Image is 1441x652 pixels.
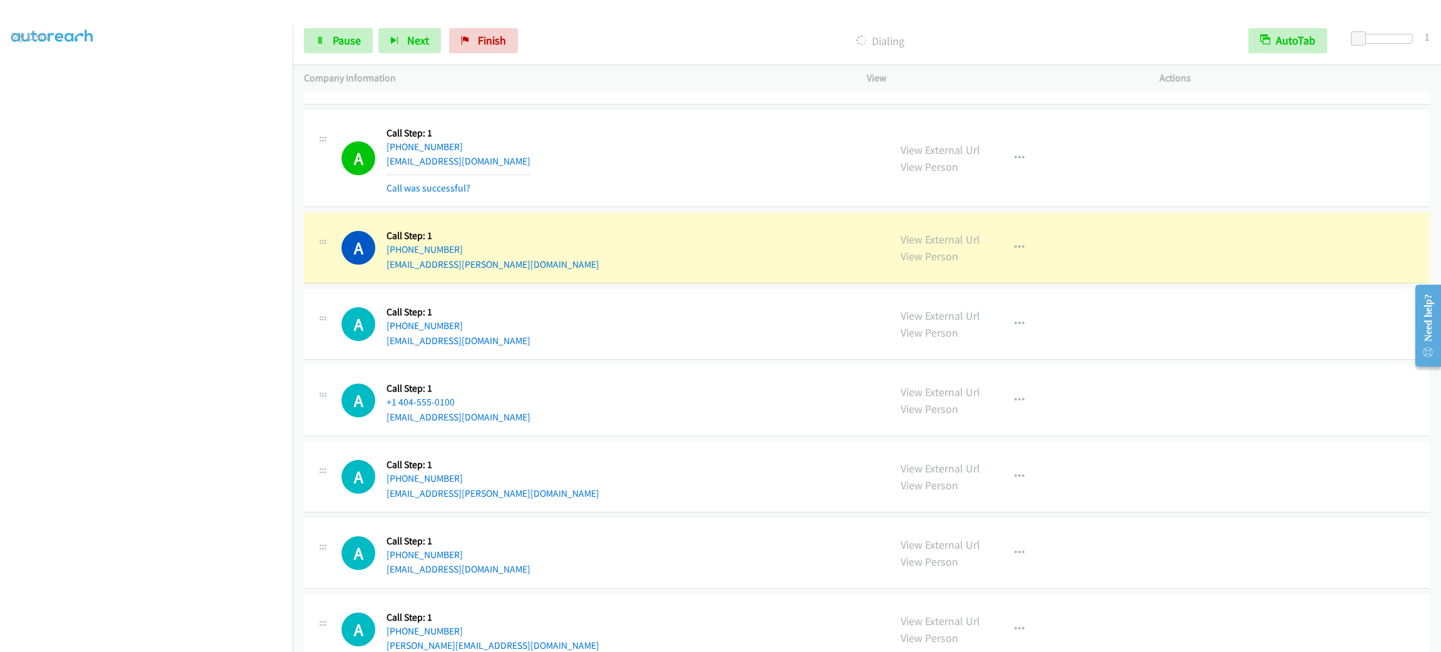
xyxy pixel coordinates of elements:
h1: A [341,613,375,646]
a: View External Url [901,308,980,323]
a: [PHONE_NUMBER] [387,472,463,484]
a: View Person [901,631,958,645]
p: View [867,71,1137,86]
a: Finish [449,28,518,53]
a: View Person [901,325,958,340]
a: [EMAIL_ADDRESS][PERSON_NAME][DOMAIN_NAME] [387,487,599,499]
div: 1 [1424,28,1430,45]
a: View External Url [901,537,980,552]
a: View Person [901,249,958,263]
h5: Call Step: 1 [387,382,530,395]
h1: A [341,460,375,494]
a: [PHONE_NUMBER] [387,625,463,637]
h1: A [341,231,375,265]
button: AutoTab [1248,28,1327,53]
a: View External Url [901,385,980,399]
iframe: Resource Center [1405,276,1441,375]
a: Pause [304,28,373,53]
div: The call is yet to be attempted [341,307,375,341]
a: [PHONE_NUMBER] [387,320,463,332]
h5: Call Step: 1 [387,459,599,471]
a: [EMAIL_ADDRESS][DOMAIN_NAME] [387,335,530,347]
a: [EMAIL_ADDRESS][DOMAIN_NAME] [387,411,530,423]
p: Company Information [304,71,844,86]
span: Pause [333,33,361,48]
a: View Person [901,160,958,174]
span: Finish [478,33,506,48]
a: [EMAIL_ADDRESS][DOMAIN_NAME] [387,563,530,575]
h1: A [341,536,375,570]
div: The call is yet to be attempted [341,613,375,646]
h5: Call Step: 1 [387,611,599,624]
h1: A [341,141,375,175]
iframe: To enrich screen reader interactions, please activate Accessibility in Grammarly extension settings [11,56,293,650]
a: View External Url [901,614,980,628]
h5: Call Step: 1 [387,230,599,242]
a: Call was successful? [387,182,470,194]
a: [PHONE_NUMBER] [387,549,463,561]
p: Actions [1160,71,1430,86]
a: [PERSON_NAME][EMAIL_ADDRESS][DOMAIN_NAME] [387,639,599,651]
h5: Call Step: 1 [387,306,530,318]
div: The call is yet to be attempted [341,536,375,570]
a: View External Url [901,232,980,247]
h5: Call Step: 1 [387,127,530,140]
a: [PHONE_NUMBER] [387,141,463,153]
h5: Call Step: 1 [387,535,530,548]
a: [EMAIL_ADDRESS][PERSON_NAME][DOMAIN_NAME] [387,258,599,270]
div: The call is yet to be attempted [341,460,375,494]
a: View External Url [901,143,980,157]
h1: A [341,307,375,341]
a: View Person [901,402,958,416]
a: My Lists [11,29,49,43]
button: Next [378,28,441,53]
a: View Person [901,478,958,492]
p: Dialing [535,33,1226,49]
a: +1 404-555-0100 [387,396,455,408]
span: Next [407,33,429,48]
h1: A [341,384,375,417]
a: View Person [901,554,958,569]
a: View External Url [901,461,980,476]
a: [EMAIL_ADDRESS][DOMAIN_NAME] [387,155,530,167]
a: [PHONE_NUMBER] [387,243,463,255]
